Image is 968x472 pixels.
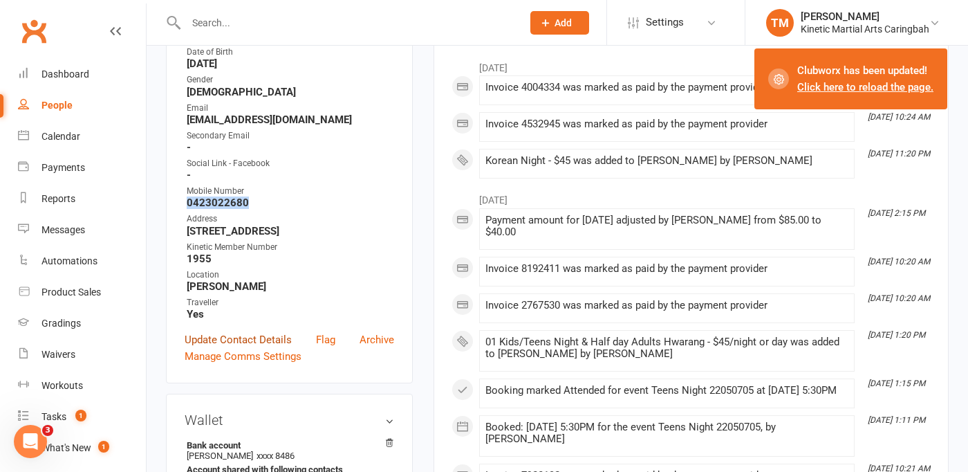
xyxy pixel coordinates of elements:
[185,348,301,365] a: Manage Comms Settings
[187,114,394,126] strong: [EMAIL_ADDRESS][DOMAIN_NAME]
[41,224,85,235] div: Messages
[801,10,929,23] div: [PERSON_NAME]
[868,112,930,122] i: [DATE] 10:24 AM
[868,379,925,388] i: [DATE] 1:15 PM
[41,131,80,142] div: Calendar
[187,197,394,209] strong: 0423022680
[18,183,146,215] a: Reports
[41,69,89,80] div: Dashboard
[41,380,83,391] div: Workouts
[41,162,85,173] div: Payments
[41,318,81,329] div: Gradings
[868,208,925,218] i: [DATE] 2:15 PM
[41,100,73,111] div: People
[801,23,929,35] div: Kinetic Martial Arts Caringbah
[452,53,931,75] li: [DATE]
[485,336,848,360] div: 01 Kids/Teens Night & Half day Adults Hwarang - $45/night or day was added to [PERSON_NAME] by [P...
[485,215,848,238] div: Payment amount for [DATE] adjusted by [PERSON_NAME] from $85.00 to $40.00
[452,185,931,208] li: [DATE]
[797,62,933,96] div: Clubworx has been updated!
[18,401,146,433] a: Tasks 1
[41,349,75,360] div: Waivers
[14,425,47,458] iframe: Intercom live chat
[187,141,394,154] strong: -
[187,296,394,309] div: Traveller
[187,157,394,170] div: Social Link - Facebook
[185,332,292,348] a: Update Contact Details
[41,255,97,266] div: Automations
[75,410,86,421] span: 1
[18,90,146,121] a: People
[485,82,848,93] div: Invoice 4004334 was marked as paid by the payment provider
[766,9,794,37] div: TM
[555,17,572,28] span: Add
[485,155,848,167] div: Korean Night - $45 was added to [PERSON_NAME] by [PERSON_NAME]
[485,118,848,130] div: Invoice 4532945 was marked as paid by the payment provider
[187,253,394,265] strong: 1955
[41,287,101,298] div: Product Sales
[187,73,394,87] div: Gender
[257,451,295,461] span: xxxx 8486
[646,7,684,38] span: Settings
[41,193,75,204] div: Reports
[18,215,146,246] a: Messages
[868,293,930,303] i: [DATE] 10:20 AM
[187,212,394,226] div: Address
[187,241,394,254] div: Kinetic Member Number
[18,59,146,90] a: Dashboard
[530,11,589,35] button: Add
[868,415,925,425] i: [DATE] 1:11 PM
[18,277,146,308] a: Product Sales
[18,433,146,464] a: What's New1
[18,152,146,183] a: Payments
[868,149,930,158] i: [DATE] 11:20 PM
[187,269,394,282] div: Location
[98,441,109,453] span: 1
[187,129,394,143] div: Secondary Email
[187,46,394,59] div: Date of Birth
[41,411,66,422] div: Tasks
[18,370,146,401] a: Workouts
[187,86,394,98] strong: [DEMOGRAPHIC_DATA]
[41,442,91,453] div: What's New
[182,13,512,33] input: Search...
[187,57,394,70] strong: [DATE]
[18,339,146,370] a: Waivers
[485,300,848,311] div: Invoice 2767530 was marked as paid by the payment provider
[485,385,848,397] div: Booking marked Attended for event Teens Night 22050705 at [DATE] 5:30PM
[316,332,335,348] a: Flag
[187,280,394,293] strong: [PERSON_NAME]
[797,81,933,93] a: Click here to reload the page.
[18,246,146,277] a: Automations
[485,263,848,275] div: Invoice 8192411 was marked as paid by the payment provider
[187,185,394,198] div: Mobile Number
[18,121,146,152] a: Calendar
[485,421,848,445] div: Booked: [DATE] 5:30PM for the event Teens Night 22050705, by [PERSON_NAME]
[187,440,387,451] strong: Bank account
[185,412,394,428] h3: Wallet
[187,169,394,181] strong: -
[187,225,394,237] strong: [STREET_ADDRESS]
[187,308,394,320] strong: Yes
[18,308,146,339] a: Gradings
[187,102,394,115] div: Email
[360,332,394,348] a: Archive
[868,330,925,340] i: [DATE] 1:20 PM
[17,14,51,48] a: Clubworx
[42,425,53,436] span: 3
[868,257,930,266] i: [DATE] 10:20 AM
